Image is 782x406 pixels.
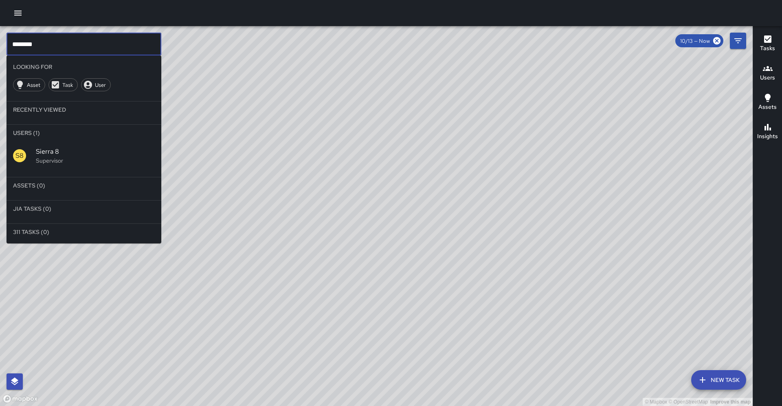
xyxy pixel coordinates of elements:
span: Sierra 8 [36,147,155,157]
div: S8Sierra 8Supervisor [7,141,161,170]
span: 10/13 — Now [675,38,715,44]
li: Users (1) [7,125,161,141]
button: Tasks [753,29,782,59]
button: Insights [753,117,782,147]
div: User [81,78,111,91]
li: Assets (0) [7,177,161,194]
li: Recently Viewed [7,101,161,118]
li: Jia Tasks (0) [7,201,161,217]
h6: Users [760,73,775,82]
h6: Assets [758,103,777,112]
span: User [90,82,110,88]
span: Asset [22,82,45,88]
button: New Task [691,370,746,390]
div: Task [48,78,78,91]
button: Assets [753,88,782,117]
h6: Insights [757,132,778,141]
h6: Tasks [760,44,775,53]
div: 10/13 — Now [675,34,723,47]
button: Users [753,59,782,88]
div: Asset [13,78,45,91]
button: Filters [730,33,746,49]
p: Supervisor [36,157,155,165]
li: 311 Tasks (0) [7,224,161,240]
li: Looking For [7,59,161,75]
span: Task [58,82,77,88]
p: S8 [15,151,24,161]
